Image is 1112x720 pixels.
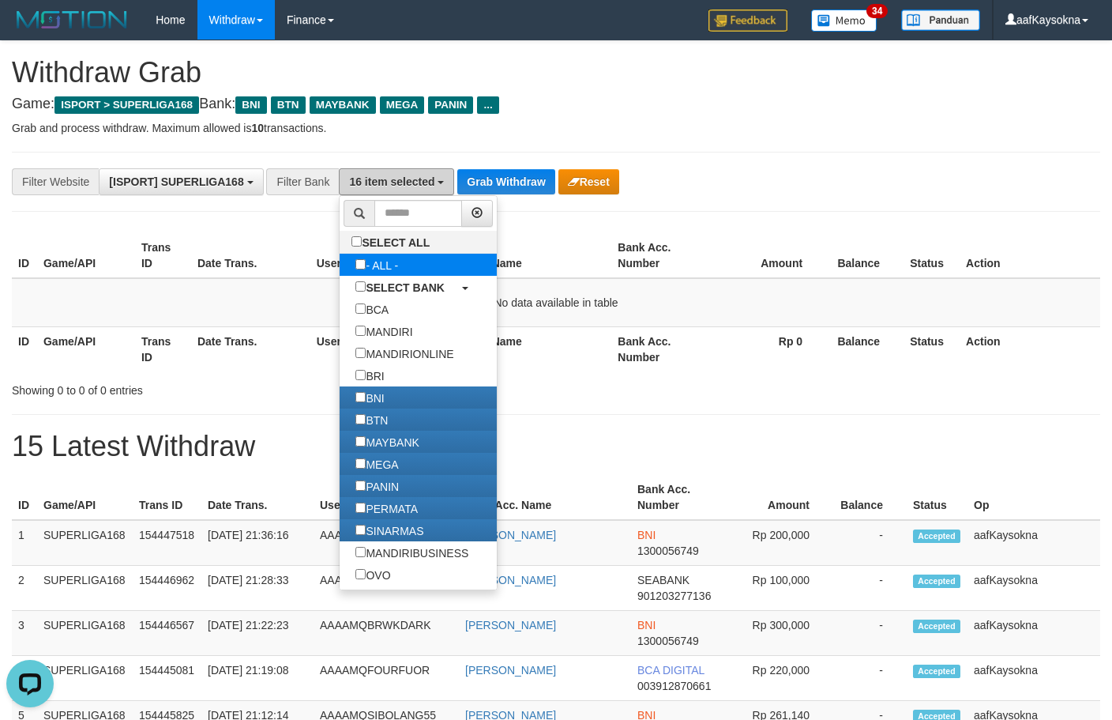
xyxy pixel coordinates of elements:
[201,611,314,656] td: [DATE] 21:22:23
[310,326,430,371] th: User ID
[37,611,133,656] td: SUPERLIGA168
[12,57,1100,89] h1: Withdraw Grab
[430,233,612,278] th: Bank Acc. Name
[826,233,903,278] th: Balance
[967,475,1100,520] th: Op
[133,611,201,656] td: 154446567
[833,656,907,701] td: -
[637,664,704,677] span: BCA DIGITAL
[913,575,960,588] span: Accepted
[12,520,37,566] td: 1
[428,96,473,114] span: PANIN
[135,326,191,371] th: Trans ID
[355,281,366,292] input: SELECT BANK
[340,320,428,342] label: MANDIRI
[340,453,414,475] label: MEGA
[709,233,826,278] th: Amount
[465,529,556,541] a: [PERSON_NAME]
[340,541,484,564] label: MANDIRIBUSINESS
[637,574,689,586] span: SEABANK
[637,529,656,541] span: BNI
[960,233,1100,278] th: Action
[133,520,201,566] td: 154447518
[355,525,366,535] input: SINARMAS
[340,431,434,453] label: MAYBANK
[833,566,907,611] td: -
[12,326,37,371] th: ID
[133,475,201,520] th: Trans ID
[913,530,960,543] span: Accepted
[191,233,310,278] th: Date Trans.
[637,545,699,557] span: Copy 1300056749 to clipboard
[355,414,366,424] input: BTN
[37,656,133,701] td: SUPERLIGA168
[12,278,1100,327] td: No data available in table
[631,475,723,520] th: Bank Acc. Number
[833,475,907,520] th: Balance
[907,475,967,520] th: Status
[135,233,191,278] th: Trans ID
[465,574,556,586] a: [PERSON_NAME]
[12,611,37,656] td: 3
[12,431,1100,462] h1: 15 Latest Withdraw
[611,233,709,278] th: Bank Acc. Number
[310,233,430,278] th: User ID
[109,175,243,188] span: [ISPORT] SUPERLIGA168
[637,680,711,692] span: Copy 003912870661 to clipboard
[355,503,366,513] input: PERMATA
[967,656,1100,701] td: aafKaysokna
[340,276,497,298] a: SELECT BANK
[271,96,306,114] span: BTN
[12,120,1100,136] p: Grab and process withdraw. Maximum allowed is transactions.
[340,519,439,541] label: SINARMAS
[37,326,135,371] th: Game/API
[459,475,631,520] th: Bank Acc. Name
[355,392,366,402] input: BNI
[355,348,366,358] input: MANDIRIONLINE
[6,6,54,54] button: Open LiveChat chat widget
[967,611,1100,656] td: aafKaysokna
[201,566,314,611] td: [DATE] 21:28:33
[477,96,498,114] span: ...
[457,169,554,194] button: Grab Withdraw
[235,96,266,114] span: BNI
[355,370,366,380] input: BRI
[340,564,406,586] label: OVO
[709,326,826,371] th: Rp 0
[54,96,199,114] span: ISPORT > SUPERLIGA168
[903,233,960,278] th: Status
[12,233,37,278] th: ID
[340,364,400,386] label: BRI
[903,326,960,371] th: Status
[866,4,888,18] span: 34
[355,458,366,469] input: MEGA
[340,586,419,608] label: GOPAY
[901,9,980,31] img: panduan.png
[314,611,459,656] td: AAAAMQBRWKDARK
[465,664,556,677] a: [PERSON_NAME]
[12,475,37,520] th: ID
[99,168,263,195] button: [ISPORT] SUPERLIGA168
[340,475,415,497] label: PANIN
[340,342,469,364] label: MANDIRIONLINE
[251,122,264,134] strong: 10
[201,520,314,566] td: [DATE] 21:36:16
[340,298,404,320] label: BCA
[310,96,376,114] span: MAYBANK
[37,520,133,566] td: SUPERLIGA168
[960,326,1100,371] th: Action
[340,409,404,431] label: BTN
[12,8,132,32] img: MOTION_logo.png
[12,376,452,398] div: Showing 0 to 0 of 0 entries
[340,386,400,409] label: BNI
[637,619,656,631] span: BNI
[355,326,366,336] input: MANDIRI
[12,96,1100,112] h4: Game: Bank:
[339,168,454,195] button: 16 item selected
[355,436,366,447] input: MAYBANK
[340,231,445,253] label: SELECT ALL
[12,566,37,611] td: 2
[37,566,133,611] td: SUPERLIGA168
[355,569,366,579] input: OVO
[314,566,459,611] td: AAAAMQRYANLUBS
